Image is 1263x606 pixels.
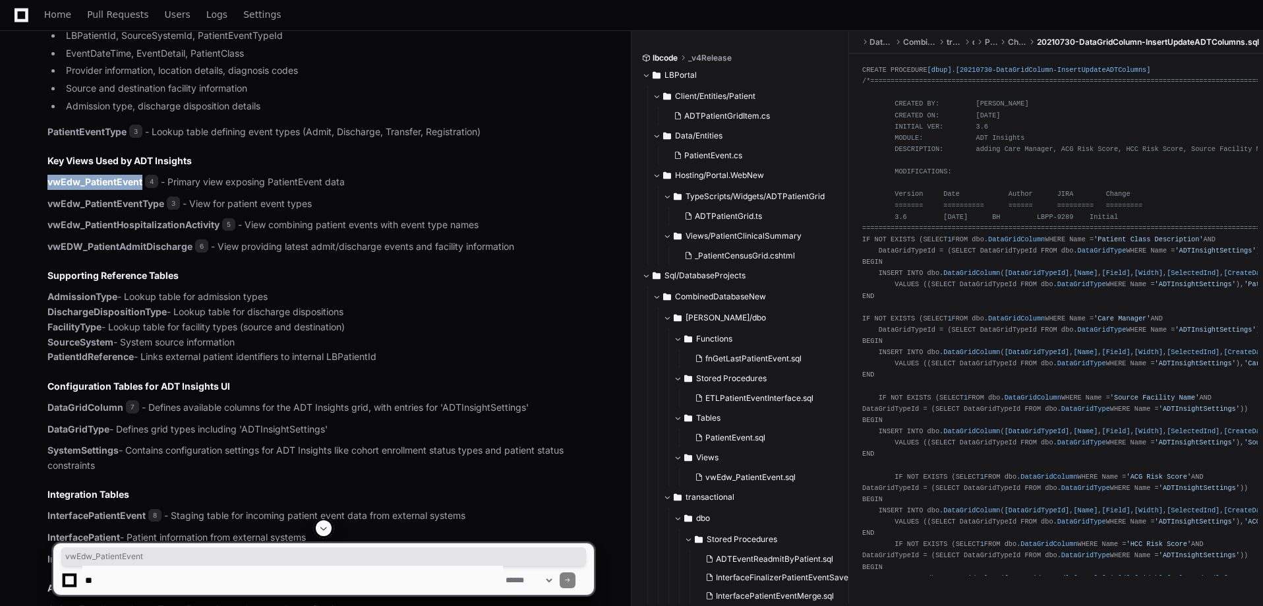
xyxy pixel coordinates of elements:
span: 1 [947,315,951,322]
span: 'Source Facility Name' [1110,394,1200,402]
p: - View providing latest admit/discharge events and facility information [47,239,594,255]
span: Hosting/Portal.WebNew [675,170,764,181]
span: dbo [696,513,710,524]
strong: InterfacePatientEvent [47,510,146,521]
p: - Staging table for incoming patient event data from external systems [47,508,594,524]
svg: Directory [684,410,692,426]
span: .DataGridColumn [939,506,1000,514]
span: ETLPatientEventInterface.sql [705,393,813,404]
span: [DataGridTypeId] [1005,269,1070,277]
span: Sql/DatabaseProjects [664,270,746,281]
span: Logs [206,11,227,18]
span: [Width] [1134,348,1163,356]
svg: Directory [684,510,692,526]
button: _PatientCensusGrid.cshtml [679,247,831,265]
span: [Field] [1102,269,1131,277]
h2: Integration Tables [47,488,594,501]
span: DatabaseProjects [869,37,893,47]
strong: vwEdw_PatientEvent [47,176,142,187]
span: CombinedDatabaseNew [903,37,937,47]
p: - View combining patient events with event type names [47,218,594,233]
span: 20210730-DataGridColumn-InsertUpdateADTColumns.sql [1037,37,1259,47]
span: 'ADTInsightSettings' [1155,359,1236,367]
span: Views/PatientClinicalSummary [686,231,802,241]
span: [Field] [1102,427,1131,435]
span: [DataGridTypeId] [1005,506,1070,514]
span: .DataGridType [1057,405,1110,413]
span: dbup [972,37,974,47]
li: EventDateTime, EventDetail, PatientClass [62,46,594,61]
button: Client/Entities/Patient [653,86,839,107]
span: TypeScripts/Widgets/ADTPatientGrid [686,191,825,202]
span: [Width] [1134,427,1163,435]
span: 'Patient Class Description' [1094,235,1203,243]
span: .DataGridColumn [939,427,1000,435]
span: .DataGridColumn [984,235,1045,243]
strong: SourceSystem [47,336,113,348]
span: Tables [696,413,720,423]
span: .DataGridColumn [1001,394,1061,402]
li: Provider information, location details, diagnosis codes [62,63,594,78]
strong: DischargeDispositionType [47,306,167,317]
strong: DataGridColumn [47,402,123,413]
span: PatientEvent.cs [684,150,742,161]
span: [Name] [1073,506,1098,514]
p: - Defines grid types including 'ADTInsightSettings' [47,422,594,437]
span: 3 [167,197,180,210]
svg: Directory [684,331,692,347]
svg: Directory [653,268,661,284]
span: 'ADTInsightSettings' [1159,484,1240,492]
svg: Directory [663,128,671,144]
span: 3 [129,125,142,138]
p: - View for patient event types [47,197,594,212]
li: Admission type, discharge disposition details [62,99,594,114]
button: PatientEvent.cs [668,146,831,165]
strong: AdmissionType [47,291,117,302]
button: Sql/DatabaseProjects [642,265,839,286]
span: [Name] [1073,427,1098,435]
span: .DataGridColumn [939,348,1000,356]
span: ChangeScripts [1008,37,1026,47]
span: Users [165,11,191,18]
span: vwEdw_PatientEvent.sql [705,472,796,483]
span: 'ACG Risk Score' [1126,473,1191,481]
strong: vwEdw_PatientEventType [47,198,164,209]
span: 'ADTInsightSettings' [1159,405,1240,413]
button: Stored Procedures [674,368,860,389]
span: [SelectedInd] [1167,269,1219,277]
span: [SelectedInd] [1167,348,1219,356]
button: [PERSON_NAME]/dbo [663,307,860,328]
svg: Directory [663,167,671,183]
strong: PatientEventType [47,126,127,137]
span: transactional [686,492,734,502]
span: ADTPatientGridItem.cs [684,111,770,121]
span: 'ADTInsightSettings' [1175,247,1256,255]
span: fnGetLastPatientEvent.sql [705,353,802,364]
span: Settings [243,11,281,18]
strong: SystemSettings [47,444,119,456]
span: LBPortal [664,70,697,80]
button: ADTPatientGridItem.cs [668,107,831,125]
button: Data/Entities [653,125,839,146]
span: 1 [947,235,951,243]
span: Home [44,11,71,18]
span: ADTPatientGrid.ts [695,211,762,222]
span: Pull Requests [87,11,148,18]
button: dbo [674,508,871,529]
span: _PatientCensusGrid.cshtml [695,251,795,261]
span: 'ADTInsightSettings' [1175,326,1256,334]
span: [20210730-DataGridColumn-InsertUpdateADTColumns] [956,66,1151,74]
span: [Field] [1102,506,1131,514]
span: PostDeploy [985,37,997,47]
span: 8 [148,509,162,522]
span: .DataGridType [1053,280,1106,288]
span: 1 [980,473,984,481]
span: CombinedDatabaseNew [675,291,766,302]
span: 4 [145,175,158,188]
button: transactional [663,487,860,508]
svg: Directory [674,310,682,326]
span: 'ADTInsightSettings' [1155,439,1236,446]
span: [Name] [1073,269,1098,277]
span: Client/Entities/Patient [675,91,755,102]
span: .DataGridType [1053,359,1106,367]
